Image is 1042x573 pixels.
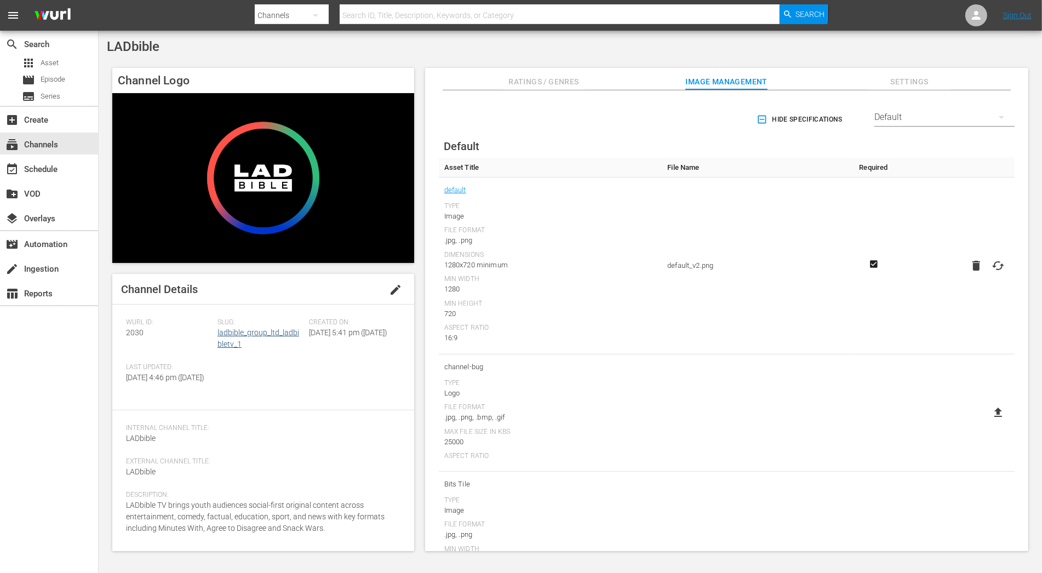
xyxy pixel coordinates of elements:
span: Image Management [685,75,768,89]
span: Asset [22,56,35,70]
span: Bits Tile [444,477,657,491]
div: Aspect Ratio [444,452,657,461]
div: .jpg, .png, .bmp, .gif [444,412,657,423]
span: LADbible [107,39,159,54]
span: Asset [41,58,59,68]
svg: Required [867,259,880,269]
span: Episode [41,74,65,85]
span: External Channel Title: [126,457,395,466]
div: File Format [444,520,657,529]
div: Image [444,211,657,222]
span: Reports [5,287,19,300]
div: Dimensions [444,251,657,260]
span: channel-bug [444,360,657,374]
span: Search [796,4,825,24]
a: ladbible_group_ltd_ladbibletv_1 [217,328,299,348]
a: Sign Out [1003,11,1032,20]
div: Min Width [444,275,657,284]
img: LADbible [112,93,414,263]
span: [DATE] 5:41 pm ([DATE]) [309,328,387,337]
span: Ratings / Genres [503,75,585,89]
span: LADbible [126,467,156,476]
span: Series [41,91,60,102]
span: Overlays [5,212,19,225]
span: Automation [5,238,19,251]
th: Required [850,158,897,177]
span: Description: [126,491,395,500]
span: Schedule [5,163,19,176]
div: Logo [444,388,657,399]
img: ans4CAIJ8jUAAAAAAAAAAAAAAAAAAAAAAAAgQb4GAAAAAAAAAAAAAAAAAAAAAAAAJMjXAAAAAAAAAAAAAAAAAAAAAAAAgAT5G... [26,3,79,28]
div: 720 [444,308,657,319]
span: Search [5,38,19,51]
span: Wurl ID: [126,318,212,327]
span: Series [22,90,35,103]
div: Image [444,505,657,516]
span: Default [444,140,479,153]
div: File Format [444,403,657,412]
div: Type [444,496,657,505]
div: Type [444,379,657,388]
span: Channels [5,138,19,151]
th: File Name [662,158,850,177]
button: Search [780,4,828,24]
div: .jpg, .png [444,529,657,540]
div: Min Height [444,300,657,308]
span: LADbible TV brings youth audiences social-first original content across entertainment, comedy, fa... [126,501,385,532]
div: File Format [444,226,657,235]
span: Internal Channel Title: [126,424,395,433]
button: edit [382,277,409,303]
div: Max File Size In Kbs [444,428,657,437]
div: Type [444,202,657,211]
span: Slug: [217,318,304,327]
button: Hide Specifications [754,104,847,135]
span: Last Updated: [126,363,212,372]
div: 1280x720 minimum [444,260,657,271]
span: VOD [5,187,19,200]
div: Default [874,102,1015,133]
span: Hide Specifications [759,114,843,125]
div: 1280 [444,284,657,295]
span: Created On: [309,318,395,327]
div: .jpg, .png [444,235,657,246]
div: Min Width [444,545,657,554]
span: Create [5,113,19,127]
span: Settings [868,75,951,89]
div: Aspect Ratio [444,324,657,333]
span: edit [389,283,402,296]
span: Episode [22,73,35,87]
div: 16:9 [444,333,657,343]
a: default [444,183,466,197]
span: LADbible [126,434,156,443]
span: menu [7,9,20,22]
h4: Channel Logo [112,68,414,93]
span: Ingestion [5,262,19,276]
th: Asset Title [439,158,662,177]
span: Channel Details [121,283,198,296]
span: [DATE] 4:46 pm ([DATE]) [126,373,204,382]
div: 25000 [444,437,657,448]
td: default_v2.png [662,177,850,354]
span: 2030 [126,328,144,337]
